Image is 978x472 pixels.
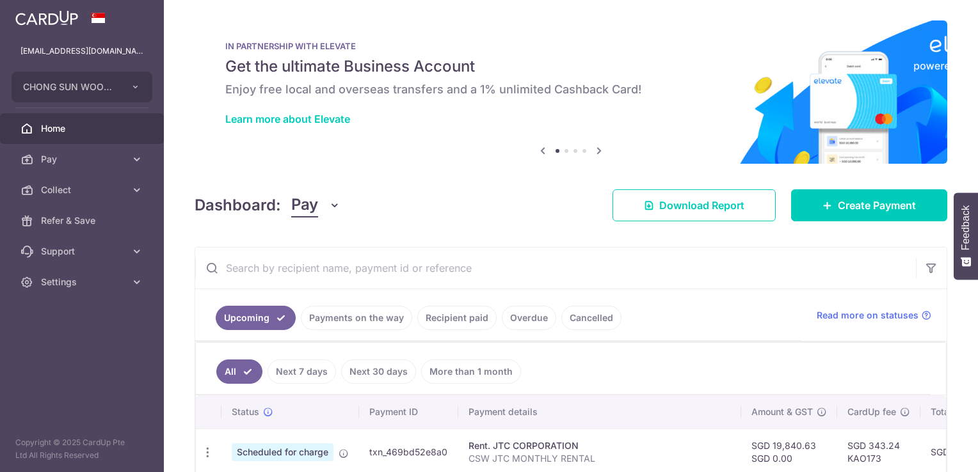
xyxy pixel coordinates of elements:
span: Refer & Save [41,214,125,227]
span: Pay [41,153,125,166]
a: Learn more about Elevate [225,113,350,125]
span: CardUp fee [847,405,896,418]
a: Next 30 days [341,359,416,384]
p: IN PARTNERSHIP WITH ELEVATE [225,41,917,51]
a: Next 7 days [268,359,336,384]
a: Download Report [613,189,776,221]
span: Total amt. [931,405,973,418]
p: CSW JTC MONTHLY RENTAL [469,452,731,465]
p: [EMAIL_ADDRESS][DOMAIN_NAME] [20,45,143,58]
span: Read more on statuses [817,309,918,322]
span: Status [232,405,259,418]
a: Create Payment [791,189,947,221]
h6: Enjoy free local and overseas transfers and a 1% unlimited Cashback Card! [225,82,917,97]
span: Collect [41,184,125,196]
img: CardUp [15,10,78,26]
input: Search by recipient name, payment id or reference [195,248,916,288]
a: Cancelled [561,306,621,330]
span: Create Payment [838,198,916,213]
span: Download Report [659,198,744,213]
span: Feedback [960,205,972,250]
span: Amount & GST [751,405,813,418]
span: CHONG SUN WOOD PRODUCTS PTE LTD [23,81,118,93]
span: Pay [291,193,318,217]
h4: Dashboard: [195,194,281,217]
a: Upcoming [216,306,296,330]
img: Renovation banner [195,20,947,164]
a: More than 1 month [421,359,521,384]
a: Overdue [502,306,556,330]
button: Pay [291,193,341,217]
span: Home [41,122,125,135]
a: All [216,359,262,384]
button: CHONG SUN WOOD PRODUCTS PTE LTD [12,72,152,102]
a: Recipient paid [417,306,497,330]
button: Feedback - Show survey [954,193,978,279]
a: Read more on statuses [817,309,931,322]
span: Settings [41,276,125,288]
div: Rent. JTC CORPORATION [469,439,731,452]
th: Payment ID [359,395,458,429]
h5: Get the ultimate Business Account [225,56,917,77]
span: Scheduled for charge [232,443,333,461]
span: Support [41,245,125,258]
a: Payments on the way [301,306,412,330]
th: Payment details [458,395,741,429]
